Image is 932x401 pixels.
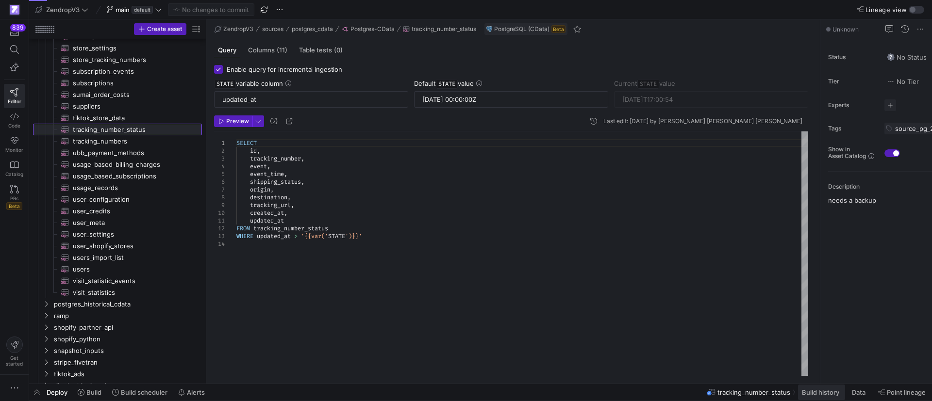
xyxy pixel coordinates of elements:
span: Lineage view [865,6,907,14]
img: undefined [486,26,492,32]
span: Monitor [5,147,23,153]
span: ramp [54,310,200,321]
span: user_shopify_stores​​​​​​​​​ [73,241,191,252]
button: Getstarted [4,333,25,370]
a: Code [4,108,25,132]
div: Press SPACE to select this row. [33,54,202,65]
span: users_import_list​​​​​​​​​ [73,252,191,263]
span: updated_at [257,232,291,240]
a: https://storage.googleapis.com/y42-prod-data-exchange/images/qZXOSqkTtPuVcXVzF40oUlM07HVTwZXfPK0U... [4,1,25,18]
span: Data [852,388,865,396]
a: tracking_number_status​​​​​​​​​ [33,124,202,135]
span: Deploy [47,388,67,396]
span: PostgreSQL (CData) [494,26,549,32]
a: PRsBeta [4,181,25,214]
div: Press SPACE to select this row. [33,368,202,380]
div: Press SPACE to select this row. [33,205,202,217]
span: postgres_cdata [292,26,333,32]
div: Press SPACE to select this row. [33,240,202,252]
span: postgres_historical_cdata [54,299,200,310]
div: 5 [214,170,225,178]
a: tracking_numbers​​​​​​​​​ [33,135,202,147]
span: PRs [10,195,18,201]
span: Current value [614,80,675,87]
a: users_import_list​​​​​​​​​ [33,252,202,263]
span: Code [8,123,20,128]
span: Default value [414,80,474,87]
button: ZendropV3 [33,3,91,16]
a: Monitor [4,132,25,157]
span: Tags [828,125,877,132]
span: '{{var(' [301,232,328,240]
span: updated_at [250,217,284,225]
span: , [284,209,287,217]
div: Press SPACE to select this row. [33,77,202,89]
span: Query [218,47,236,53]
span: users​​​​​​​​​ [73,264,191,275]
span: SELECT [236,139,257,147]
div: 8 [214,193,225,201]
span: Columns [248,47,287,53]
div: Press SPACE to select this row. [33,193,202,205]
span: usage_records​​​​​​​​​ [73,182,191,193]
a: subscription_events​​​​​​​​​ [33,65,202,77]
div: 4 [214,162,225,170]
button: Preview [214,115,252,127]
span: usage_based_subscriptions​​​​​​​​​ [73,171,191,182]
span: ZendropV3 [46,6,80,14]
span: ubb_payment_methods​​​​​​​​​ [73,147,191,159]
span: (0) [334,47,343,53]
span: user_meta​​​​​​​​​ [73,217,191,228]
button: Alerts [174,384,209,401]
span: user_credits​​​​​​​​​ [73,206,191,217]
div: Press SPACE to select this row. [33,356,202,368]
span: default [132,6,153,14]
span: tracking_url [250,201,291,209]
span: Table tests [299,47,343,53]
span: ZendropV3 [223,26,253,32]
span: tiktok_store_data​​​​​​​​​ [73,112,191,124]
span: (11) [277,47,287,53]
img: No status [887,53,895,61]
a: visit_statistic_events​​​​​​​​​ [33,275,202,287]
span: tracking_number_status​​​​​​​​​ [73,124,191,135]
div: Press SPACE to select this row. [33,263,202,275]
a: user_meta​​​​​​​​​ [33,217,202,228]
a: store_settings​​​​​​​​​ [33,42,202,54]
a: usage_based_billing_charges​​​​​​​​​ [33,159,202,170]
a: ubb_payment_methods​​​​​​​​​ [33,147,202,159]
img: https://storage.googleapis.com/y42-prod-data-exchange/images/qZXOSqkTtPuVcXVzF40oUlM07HVTwZXfPK0U... [10,5,19,15]
button: tracking_number_status [400,23,479,35]
span: , [284,170,287,178]
div: 10 [214,209,225,217]
a: sumai_order_costs​​​​​​​​​ [33,89,202,100]
a: store_tracking_numbers​​​​​​​​​ [33,54,202,65]
span: , [270,186,274,193]
div: 11 [214,217,225,225]
button: No statusNo Status [884,51,929,64]
span: , [267,162,270,170]
span: , [291,201,294,209]
span: FROM [236,225,250,232]
span: Create asset [147,26,182,32]
span: ')}}' [345,232,362,240]
span: origin [250,186,270,193]
a: user_settings​​​​​​​​​ [33,228,202,240]
span: store_settings​​​​​​​​​ [73,43,191,54]
div: Press SPACE to select this row. [33,310,202,321]
button: maindefault [104,3,164,16]
div: Press SPACE to select this row. [33,182,202,193]
span: tiktok_ads [54,369,200,380]
span: shopify_partner_api [54,322,200,333]
span: Catalog [5,171,23,177]
button: postgres_cdata [289,23,335,35]
button: Build history [798,384,846,401]
span: STATE [214,79,236,89]
a: Catalog [4,157,25,181]
span: visit_statistic_events​​​​​​​​​ [73,275,191,287]
span: sumai_order_costs​​​​​​​​​ [73,89,191,100]
img: No tier [887,78,895,85]
span: WHERE [236,232,253,240]
button: Build [73,384,106,401]
span: No Status [887,53,927,61]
